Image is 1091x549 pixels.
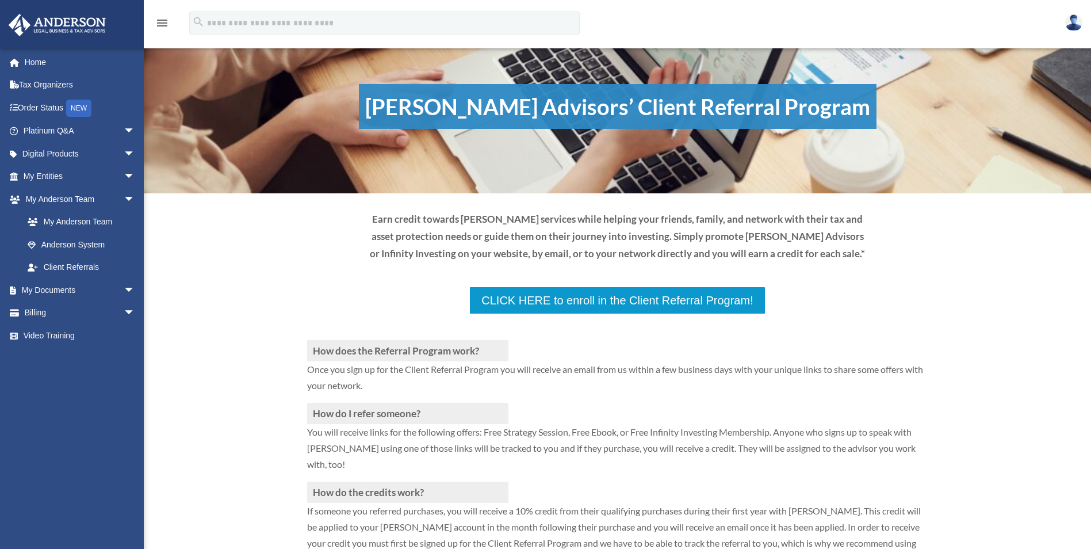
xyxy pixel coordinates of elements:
[369,211,866,262] p: Earn credit towards [PERSON_NAME] services while helping your friends, family, and network with t...
[469,286,765,315] a: CLICK HERE to enroll in the Client Referral Program!
[124,142,147,166] span: arrow_drop_down
[124,188,147,211] span: arrow_drop_down
[155,16,169,30] i: menu
[8,188,152,211] a: My Anderson Teamarrow_drop_down
[8,279,152,302] a: My Documentsarrow_drop_down
[8,96,152,120] a: Order StatusNEW
[8,324,152,347] a: Video Training
[359,84,876,129] h1: [PERSON_NAME] Advisors’ Client Referral Program
[8,302,152,325] a: Billingarrow_drop_down
[16,211,152,234] a: My Anderson Team
[8,142,152,165] a: Digital Productsarrow_drop_down
[192,16,205,28] i: search
[124,120,147,143] span: arrow_drop_down
[16,233,152,256] a: Anderson System
[1065,14,1082,31] img: User Pic
[155,20,169,30] a: menu
[124,302,147,325] span: arrow_drop_down
[66,100,91,117] div: NEW
[8,120,152,143] a: Platinum Q&Aarrow_drop_down
[5,14,109,36] img: Anderson Advisors Platinum Portal
[8,165,152,188] a: My Entitiesarrow_drop_down
[124,279,147,302] span: arrow_drop_down
[307,424,928,482] p: You will receive links for the following offers: Free Strategy Session, Free Ebook, or Free Infin...
[307,403,508,424] h3: How do I refer someone?
[307,482,508,503] h3: How do the credits work?
[16,256,147,279] a: Client Referrals
[8,51,152,74] a: Home
[8,74,152,97] a: Tax Organizers
[124,165,147,189] span: arrow_drop_down
[307,361,928,403] p: Once you sign up for the Client Referral Program you will receive an email from us within a few b...
[307,340,508,361] h3: How does the Referral Program work?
